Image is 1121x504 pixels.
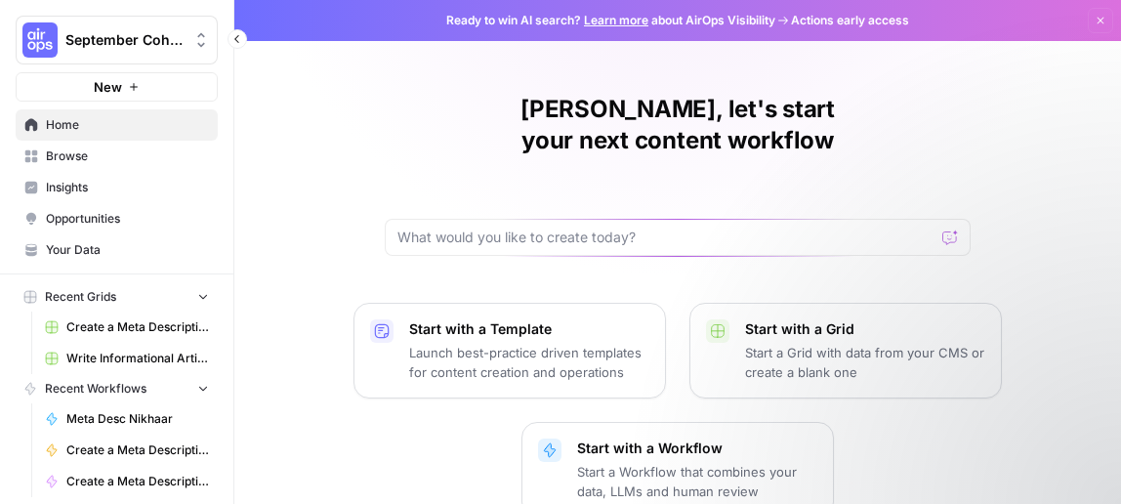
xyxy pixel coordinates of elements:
button: New [16,72,218,102]
p: Start with a Workflow [577,439,817,458]
a: Learn more [584,13,648,27]
span: Create a Meta Description ([PERSON_NAME]) [66,441,209,459]
a: Create a Meta Description ([PERSON_NAME]) [36,466,218,497]
span: Write Informational Article [66,350,209,367]
span: Insights [46,179,209,196]
span: Your Data [46,241,209,259]
span: September Cohort [65,30,184,50]
button: Recent Grids [16,282,218,312]
button: Start with a TemplateLaunch best-practice driven templates for content creation and operations [353,303,666,399]
span: Create a Meta Description ([PERSON_NAME]) [66,473,209,490]
span: Recent Workflows [45,380,146,398]
a: Write Informational Article [36,343,218,374]
a: Your Data [16,234,218,266]
p: Launch best-practice driven templates for content creation and operations [409,343,649,382]
span: Home [46,116,209,134]
span: Opportunities [46,210,209,228]
button: Recent Workflows [16,374,218,403]
a: Opportunities [16,203,218,234]
a: Create a Meta Description ([PERSON_NAME]) [36,435,218,466]
a: Create a Meta Description ([PERSON_NAME] [36,312,218,343]
a: Home [16,109,218,141]
span: New [94,77,122,97]
span: Meta Desc Nikhaar [66,410,209,428]
button: Start with a GridStart a Grid with data from your CMS or create a blank one [689,303,1002,399]
a: Browse [16,141,218,172]
p: Start a Workflow that combines your data, LLMs and human review [577,462,817,501]
button: Workspace: September Cohort [16,16,218,64]
span: Actions early access [791,12,909,29]
a: Insights [16,172,218,203]
img: September Cohort Logo [22,22,58,58]
span: Recent Grids [45,288,116,306]
input: What would you like to create today? [397,228,934,247]
span: Create a Meta Description ([PERSON_NAME] [66,318,209,336]
span: Browse [46,147,209,165]
p: Start with a Template [409,319,649,339]
a: Meta Desc Nikhaar [36,403,218,435]
h1: [PERSON_NAME], let's start your next content workflow [385,94,971,156]
span: Ready to win AI search? about AirOps Visibility [446,12,775,29]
